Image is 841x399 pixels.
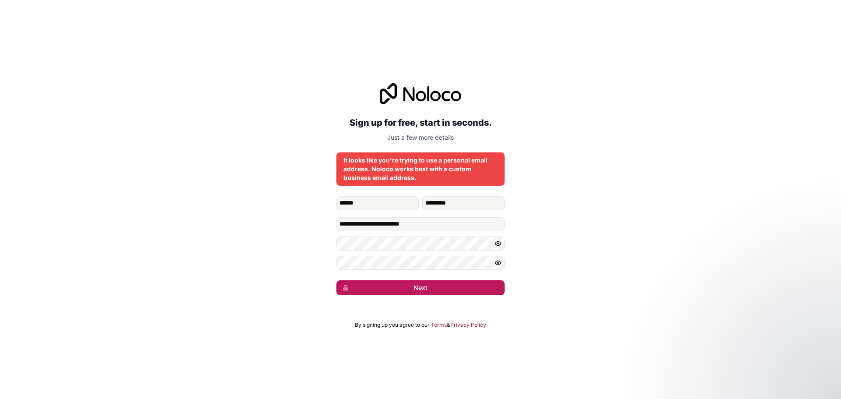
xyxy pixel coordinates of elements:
[336,133,505,142] p: Just a few more details
[336,237,505,251] input: Password
[336,196,419,210] input: given-name
[431,321,447,328] a: Terms
[336,256,505,270] input: Confirm password
[336,217,505,231] input: Email address
[355,321,430,328] span: By signing up you agree to our
[336,115,505,131] h2: Sign up for free, start in seconds.
[336,280,505,295] button: Next
[343,156,498,182] div: It looks like you're trying to use a personal email address. Noloco works best with a custom busi...
[450,321,486,328] a: Privacy Policy
[447,321,450,328] span: &
[666,333,841,395] iframe: Intercom notifications message
[422,196,505,210] input: family-name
